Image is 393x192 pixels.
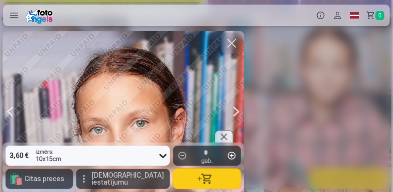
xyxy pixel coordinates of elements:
img: /fa1 [25,7,55,24]
button: Info [312,5,329,26]
div: 3,60 € [5,146,32,166]
span: 🛍 [8,172,23,186]
strong: izmērs : [36,149,53,155]
button: [DEMOGRAPHIC_DATA] iestatījumu [76,169,170,189]
button: 🛍Citas preces [5,169,73,189]
a: Grozs0 [363,5,390,26]
div: 10x15cm [36,146,61,166]
span: 0 [376,11,385,20]
span: [DEMOGRAPHIC_DATA] iestatījumu [91,172,164,186]
span: Citas preces [24,175,64,182]
button: Profils [329,5,346,26]
a: Global [346,5,363,26]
